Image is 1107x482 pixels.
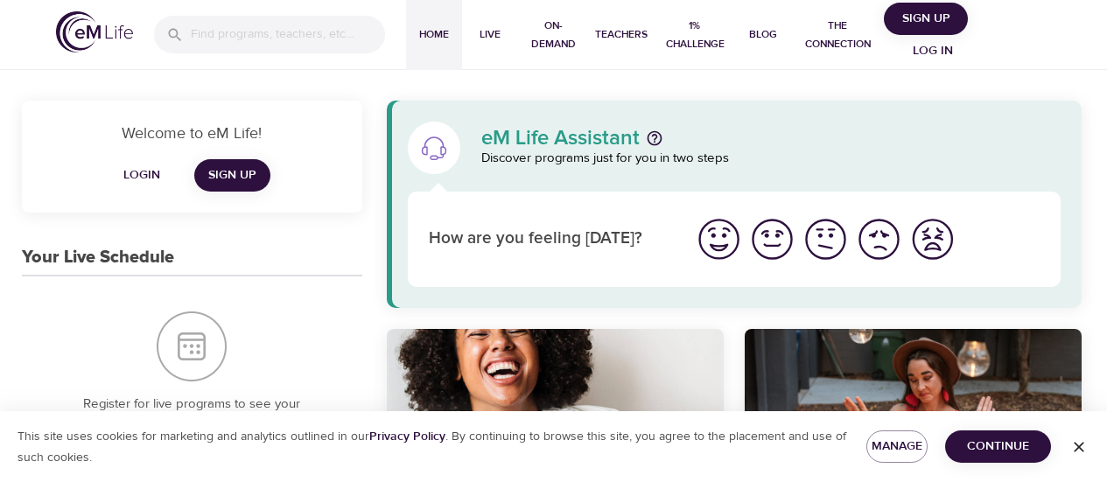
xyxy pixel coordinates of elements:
button: Manage [866,430,928,463]
img: logo [56,11,133,52]
button: Log in [891,35,975,67]
button: I'm feeling worst [906,213,959,266]
span: 1% Challenge [662,17,727,53]
img: bad [855,215,903,263]
p: Discover programs just for you in two steps [481,149,1061,169]
button: I'm feeling great [692,213,746,266]
input: Find programs, teachers, etc... [191,16,385,53]
p: Register for live programs to see your upcoming schedule here. [57,395,327,434]
span: Manage [880,436,914,458]
img: eM Life Assistant [420,134,448,162]
p: eM Life Assistant [481,128,640,149]
span: Sign Up [891,8,961,30]
span: On-Demand [525,17,581,53]
img: great [695,215,743,263]
button: I'm feeling ok [799,213,852,266]
button: I'm feeling good [746,213,799,266]
p: How are you feeling [DATE]? [429,227,671,252]
img: worst [908,215,956,263]
span: Sign Up [208,164,256,186]
h3: Your Live Schedule [22,248,174,268]
span: Home [413,25,455,44]
img: Your Live Schedule [157,311,227,381]
span: Teachers [595,25,648,44]
a: Sign Up [194,159,270,192]
span: The Connection [798,17,877,53]
img: good [748,215,796,263]
img: ok [802,215,850,263]
p: Welcome to eM Life! [43,122,341,145]
button: Continue [945,430,1051,463]
button: Login [114,159,170,192]
span: Blog [742,25,784,44]
button: Sign Up [884,3,968,35]
button: I'm feeling bad [852,213,906,266]
span: Login [121,164,163,186]
span: Log in [898,40,968,62]
span: Live [469,25,511,44]
span: Continue [959,436,1037,458]
a: Privacy Policy [369,429,445,444]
